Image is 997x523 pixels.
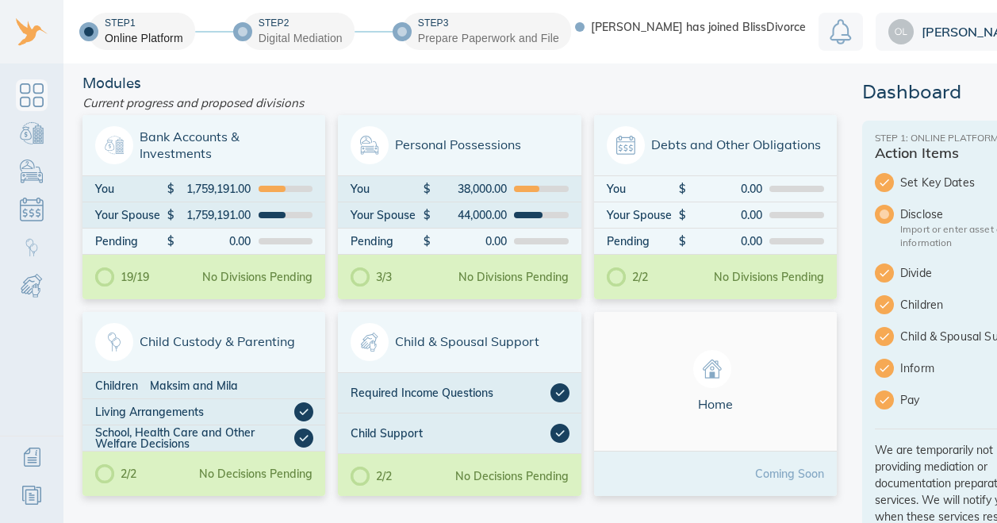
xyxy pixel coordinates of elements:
div: 44,000.00 [431,210,506,221]
div: Current progress and proposed divisions [76,90,843,115]
div: You [351,183,423,194]
div: You [95,183,167,194]
div: 38,000.00 [431,183,506,194]
div: $ [167,210,175,221]
div: $ [167,236,175,247]
div: Pending [95,236,167,247]
div: Step 3 [418,17,559,30]
div: $ [679,183,687,194]
a: Debts and Other ObligationsYou$0.00Your Spouse$0.00Pending$0.002/2No Divisions Pending [594,115,837,299]
span: Child Custody & Parenting [95,323,313,361]
div: $ [424,183,431,194]
div: Living Arrangements [95,402,294,421]
span: Personal Possessions [351,126,568,164]
div: Step 2 [259,17,343,30]
div: 0.00 [687,183,762,194]
div: No Divisions Pending [202,271,313,283]
div: 0.00 [175,236,251,247]
div: 0.00 [431,236,506,247]
div: $ [424,236,431,247]
div: Digital Mediation [259,30,343,46]
div: Pending [351,236,423,247]
div: 1,759,191.00 [175,183,251,194]
div: School, Health Care and Other Welfare Decisions [95,427,294,449]
span: [PERSON_NAME] has joined BlissDivorce [591,21,806,33]
div: $ [679,210,687,221]
div: $ [679,236,687,247]
a: Dashboard [16,79,48,111]
div: 2/2 [95,464,136,483]
div: Coming Soon [755,468,824,479]
a: Child & Spousal Support [16,270,48,302]
div: Maksim and Mila [150,380,313,391]
div: Child Support [351,424,550,443]
a: Child Custody & Parenting [16,232,48,263]
a: Child & Spousal SupportRequired Income QuestionsChild Support2/2No Decisions Pending [338,312,581,496]
div: Prepare Paperwork and File [418,30,559,46]
div: 0.00 [687,210,762,221]
img: 18b314804d231a12b568563600782c47 [888,19,914,44]
a: Additional Information [16,441,48,473]
div: You [607,183,679,194]
a: Personal PossessionsYou$38,000.00Your Spouse$44,000.00Pending$0.003/3No Divisions Pending [338,115,581,299]
div: Your Spouse [351,210,423,221]
a: Child Custody & ParentingChildrenMaksim and MilaLiving ArrangementsSchool, Health Care and Other ... [82,312,325,496]
div: 0.00 [687,236,762,247]
div: 1,759,191.00 [175,210,251,221]
span: Debts and Other Obligations [607,126,824,164]
div: No Decisions Pending [455,471,569,482]
a: Bank Accounts & Investments [16,117,48,149]
div: $ [167,183,175,194]
a: Bank Accounts & InvestmentsYou$1,759,191.00Your Spouse$1,759,191.00Pending$0.0019/19No Divisions ... [82,115,325,299]
div: Online Platform [105,30,183,46]
div: $ [424,210,431,221]
div: 3/3 [351,267,392,286]
span: Home [607,350,824,413]
div: Step 1 [105,17,183,30]
div: Your Spouse [607,210,679,221]
a: Debts & Obligations [16,194,48,225]
a: Resources [16,479,48,511]
div: No Decisions Pending [199,468,313,479]
div: 2/2 [351,467,392,486]
div: Required Income Questions [351,383,550,402]
img: Notification [830,19,852,44]
div: Pending [607,236,679,247]
div: Your Spouse [95,210,167,221]
div: No Divisions Pending [714,271,824,283]
div: Modules [76,76,843,90]
div: No Divisions Pending [458,271,569,283]
div: 19/19 [95,267,149,286]
span: Bank Accounts & Investments [95,126,313,164]
a: Personal Possessions [16,156,48,187]
div: Children [95,380,150,391]
div: 2/2 [607,267,648,286]
a: HomeComing Soon [594,312,837,496]
span: Child & Spousal Support [351,323,568,361]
